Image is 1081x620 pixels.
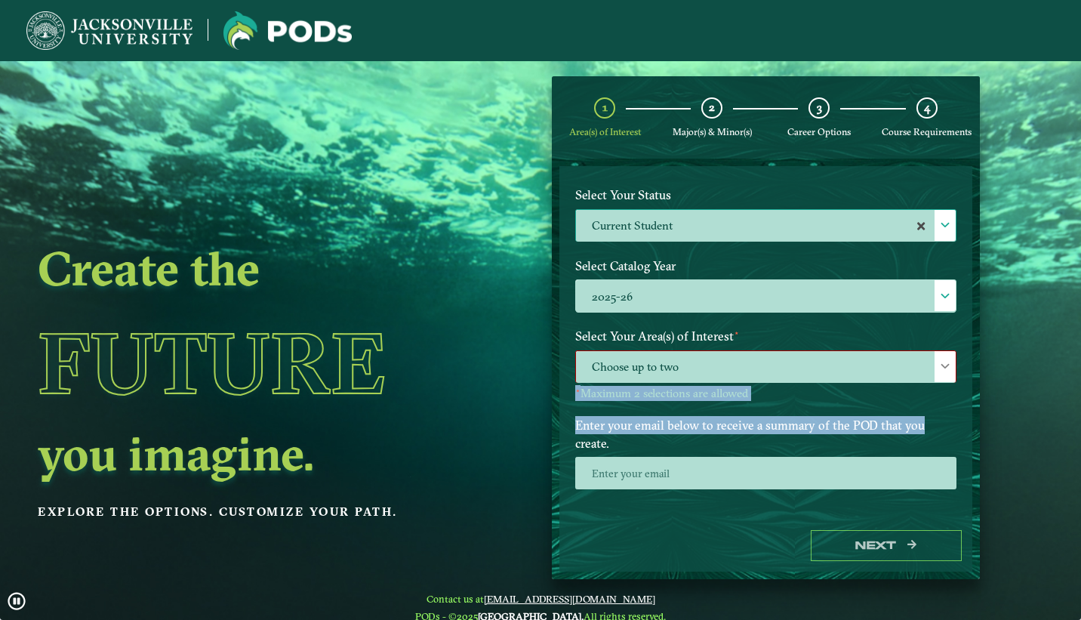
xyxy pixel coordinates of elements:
label: Enter your email below to receive a summary of the POD that you create. [564,412,968,458]
label: Current Student [576,210,956,242]
a: [EMAIL_ADDRESS][DOMAIN_NAME] [484,593,655,605]
span: Area(s) of Interest [569,126,641,137]
span: 4 [924,100,930,115]
span: 1 [602,100,608,115]
label: Select Catalog Year [564,252,968,280]
h2: you imagine. [38,432,448,474]
p: Explore the options. Customize your path. [38,501,448,523]
span: Career Options [787,126,851,137]
span: Course Requirements [882,126,972,137]
h2: Create the [38,247,448,289]
p: Maximum 2 selections are allowed [575,387,956,401]
span: 3 [817,100,822,115]
span: Contact us at [415,593,666,605]
sup: ⋆ [734,327,740,338]
span: Major(s) & Minor(s) [673,126,752,137]
label: 2025-26 [576,280,956,313]
input: Enter your email [575,457,956,489]
button: Next [811,530,962,561]
span: 2 [709,100,715,115]
span: Choose up to two [576,351,956,384]
sup: ⋆ [575,385,581,396]
img: Jacksonville University logo [223,11,352,50]
label: Select Your Area(s) of Interest [564,322,968,350]
label: Select Your Status [564,181,968,209]
img: Jacksonville University logo [26,11,192,50]
h1: Future [38,295,448,432]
